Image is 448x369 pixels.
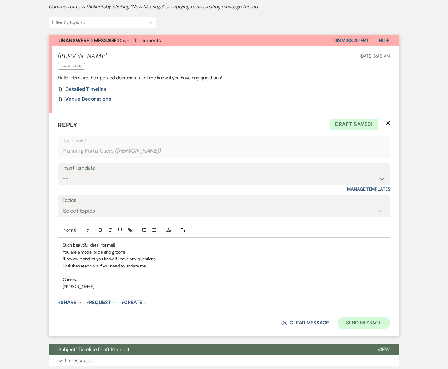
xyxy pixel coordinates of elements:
[86,300,116,305] button: Request
[334,35,369,46] button: Dismiss Alert
[62,145,386,157] div: Planning Portal Users
[63,283,385,290] p: [PERSON_NAME]
[49,344,368,355] button: Subject: Timeline Draft Request
[49,35,334,46] button: Unanswered Message:Day-of Documents
[58,53,107,60] h5: [PERSON_NAME]
[65,96,111,102] span: Venue Decorations
[62,196,386,205] label: Topics
[62,137,386,145] p: Recipients*
[360,53,390,59] span: [DATE] 6:48 AM
[65,86,107,92] span: Detailed Timeline
[282,320,329,325] button: Clear message
[52,19,85,26] div: Filter by topics...
[63,276,385,283] p: Cheers,
[347,186,390,192] a: Manage Templates
[378,346,390,353] span: View
[368,344,399,355] button: View
[58,300,61,305] span: +
[49,355,399,366] button: 5 messages
[115,147,161,155] span: ( [PERSON_NAME] )
[121,300,124,305] span: +
[58,121,78,129] span: Reply
[338,317,390,329] button: Send Message
[62,164,386,173] div: Insert Template
[63,242,385,248] p: Such beautiful detail for me!!
[63,207,95,215] div: Select topics
[58,37,161,44] span: Day-of Documents
[86,300,89,305] span: +
[369,35,399,46] button: Hide
[121,300,147,305] button: Create
[63,249,385,255] p: You are a model bride and groom!
[58,37,118,44] strong: Unanswered Message:
[49,3,399,10] h2: Communicate with clients by clicking "New Message" or replying to an existing message thread.
[65,97,111,102] a: Venue Decorations
[58,63,85,70] span: Event Details
[58,74,390,82] p: Hello! Here are the updated documents. Let me know if you have any questions!
[58,346,130,353] span: Subject: Timeline Draft Request
[58,300,81,305] button: Share
[63,255,385,262] p: I'll review it and let you know if I have any questions.
[63,263,385,269] p: Until then reach out if you need to update me.
[65,357,92,365] p: 5 messages
[379,37,390,44] span: Hide
[65,87,107,92] a: Detailed Timeline
[330,119,378,130] span: Draft saved!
